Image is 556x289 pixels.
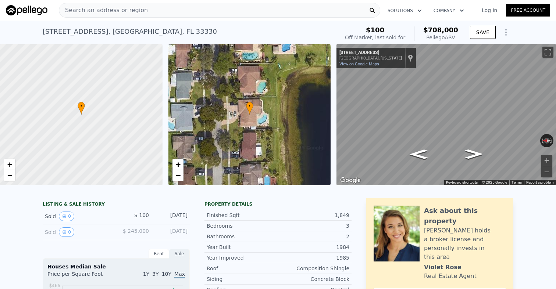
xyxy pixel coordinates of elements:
span: − [175,171,180,180]
button: Reset the view [540,138,553,144]
button: View historical data [59,212,74,221]
button: Show Options [499,25,513,40]
a: View on Google Maps [339,62,379,66]
div: [STREET_ADDRESS] [339,50,402,56]
div: Map [336,44,556,185]
div: Pellego ARV [423,34,458,41]
div: Real Estate Agent [424,272,477,281]
path: Go South, SW 120th Ave [457,147,491,161]
div: Sold [45,227,110,237]
span: − [7,171,12,180]
button: Rotate clockwise [550,134,554,147]
button: Zoom in [541,155,552,166]
button: View historical data [59,227,74,237]
div: Siding [207,275,278,283]
div: 1984 [278,243,349,251]
span: 1Y [143,271,149,277]
span: + [7,160,12,169]
img: Google [338,176,363,185]
div: Finished Sqft [207,212,278,219]
div: Composition Shingle [278,265,349,272]
div: [PERSON_NAME] holds a broker license and personally invests in this area [424,226,506,261]
button: Company [428,4,470,17]
div: • [78,102,85,115]
div: Off Market, last sold for [345,34,405,41]
div: Property details [204,201,352,207]
button: Toggle fullscreen view [542,47,553,58]
div: Year Improved [207,254,278,261]
span: 10Y [162,271,171,277]
div: [DATE] [155,227,188,237]
div: [DATE] [155,212,188,221]
button: Zoom out [541,166,552,177]
div: 2 [278,233,349,240]
div: Sold [45,212,110,221]
div: Roof [207,265,278,272]
a: Open this area in Google Maps (opens a new window) [338,176,363,185]
a: Show location on map [408,54,413,62]
div: Price per Square Foot [47,270,116,282]
div: Violet Rose [424,263,461,272]
span: © 2025 Google [482,180,507,184]
button: SAVE [470,26,496,39]
img: Pellego [6,5,47,15]
span: $708,000 [423,26,458,34]
tspan: $466 [49,283,60,288]
div: • [246,102,253,115]
div: 3 [278,222,349,230]
a: Terms [512,180,522,184]
a: Zoom out [4,170,15,181]
span: $ 245,000 [123,228,149,234]
div: LISTING & SALE HISTORY [43,201,190,209]
span: Search an address or region [59,6,148,15]
span: + [175,160,180,169]
span: 3Y [152,271,158,277]
span: • [246,103,253,109]
div: [STREET_ADDRESS] , [GEOGRAPHIC_DATA] , FL 33330 [43,26,217,37]
button: Rotate counterclockwise [540,134,544,147]
a: Free Account [506,4,550,17]
div: Street View [336,44,556,185]
span: $100 [366,26,384,34]
a: Zoom in [172,159,183,170]
div: [GEOGRAPHIC_DATA], [US_STATE] [339,56,402,61]
div: 1985 [278,254,349,261]
div: Houses Median Sale [47,263,185,270]
div: Rent [149,249,169,259]
div: 1,849 [278,212,349,219]
span: • [78,103,85,109]
a: Report a problem [526,180,554,184]
a: Zoom out [172,170,183,181]
a: Zoom in [4,159,15,170]
div: Concrete Block [278,275,349,283]
div: Bathrooms [207,233,278,240]
div: Sale [169,249,190,259]
span: Max [174,271,185,278]
button: Keyboard shortcuts [446,180,478,185]
div: Bedrooms [207,222,278,230]
span: $ 100 [134,212,149,218]
path: Go North, SW 120th Ave [402,147,435,161]
div: Year Built [207,243,278,251]
div: Ask about this property [424,206,506,226]
a: Log In [473,7,506,14]
button: Solutions [382,4,428,17]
